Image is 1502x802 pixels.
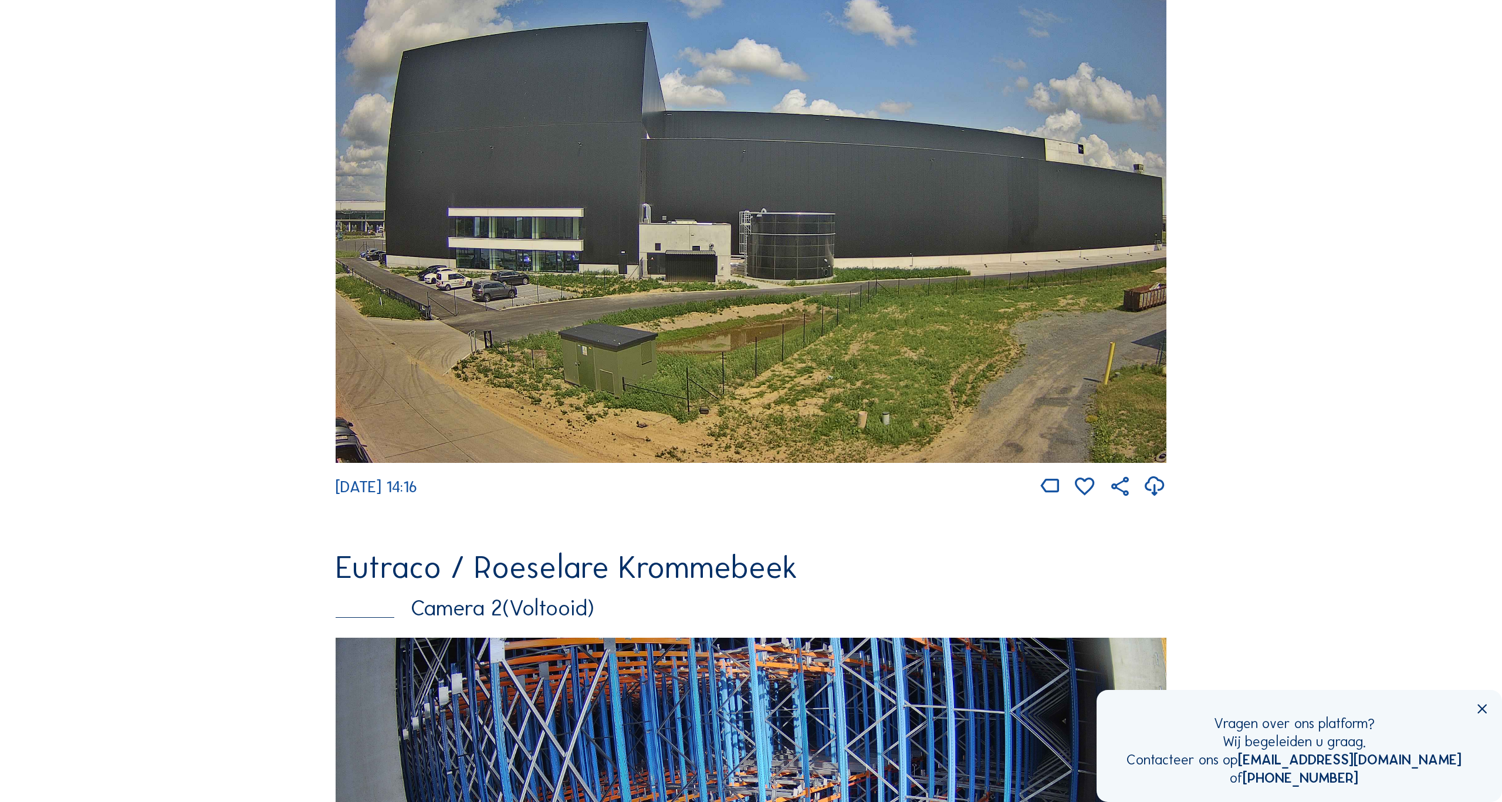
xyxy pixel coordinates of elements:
div: Contacteer ons op [1126,750,1462,769]
a: [PHONE_NUMBER] [1243,769,1358,786]
span: [DATE] 14:16 [336,478,417,496]
div: Eutraco / Roeselare Krommebeek [336,551,1166,583]
div: of [1126,769,1462,787]
span: (Voltooid) [502,595,594,621]
div: Vragen over ons platform? [1126,714,1462,732]
div: Camera 2 [336,597,1166,619]
div: Wij begeleiden u graag. [1126,732,1462,750]
a: [EMAIL_ADDRESS][DOMAIN_NAME] [1238,751,1462,768]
